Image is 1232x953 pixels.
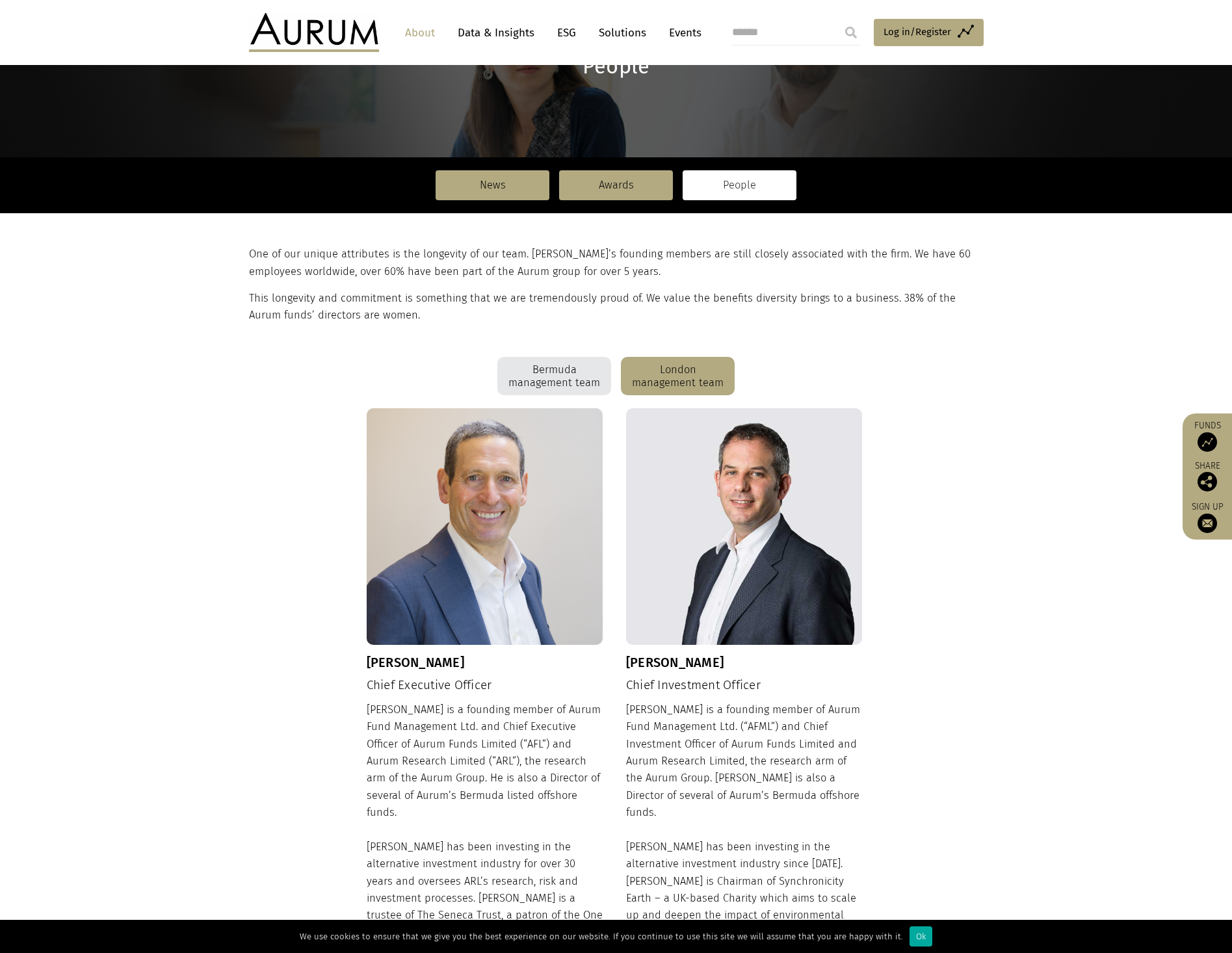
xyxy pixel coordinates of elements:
p: This longevity and commitment is something that we are tremendously proud of. We value the benefi... [249,290,980,324]
a: Data & Insights [451,21,541,45]
a: Log in/Register [874,19,984,46]
div: London management team [621,357,735,396]
img: Access Funds [1198,432,1217,452]
a: Funds [1189,420,1225,452]
div: Share [1189,462,1225,491]
a: News [436,170,549,200]
h4: Chief Executive Officer [367,678,603,693]
div: Ok [910,926,932,946]
a: Awards [559,170,673,200]
div: Bermuda management team [497,357,611,396]
a: Sign up [1189,501,1225,533]
h3: [PERSON_NAME] [626,655,863,670]
a: About [399,21,441,45]
img: Share this post [1198,472,1217,491]
p: One of our unique attributes is the longevity of our team. [PERSON_NAME]’s founding members are s... [249,246,980,280]
span: Log in/Register [884,24,951,40]
h1: People [249,54,984,79]
h3: [PERSON_NAME] [367,655,603,670]
a: ESG [551,21,583,45]
a: Solutions [592,21,653,45]
h4: Chief Investment Officer [626,678,863,693]
img: Sign up to our newsletter [1198,514,1217,533]
input: Submit [838,20,864,46]
a: People [683,170,796,200]
img: Aurum [249,13,379,52]
a: Events [662,21,701,45]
